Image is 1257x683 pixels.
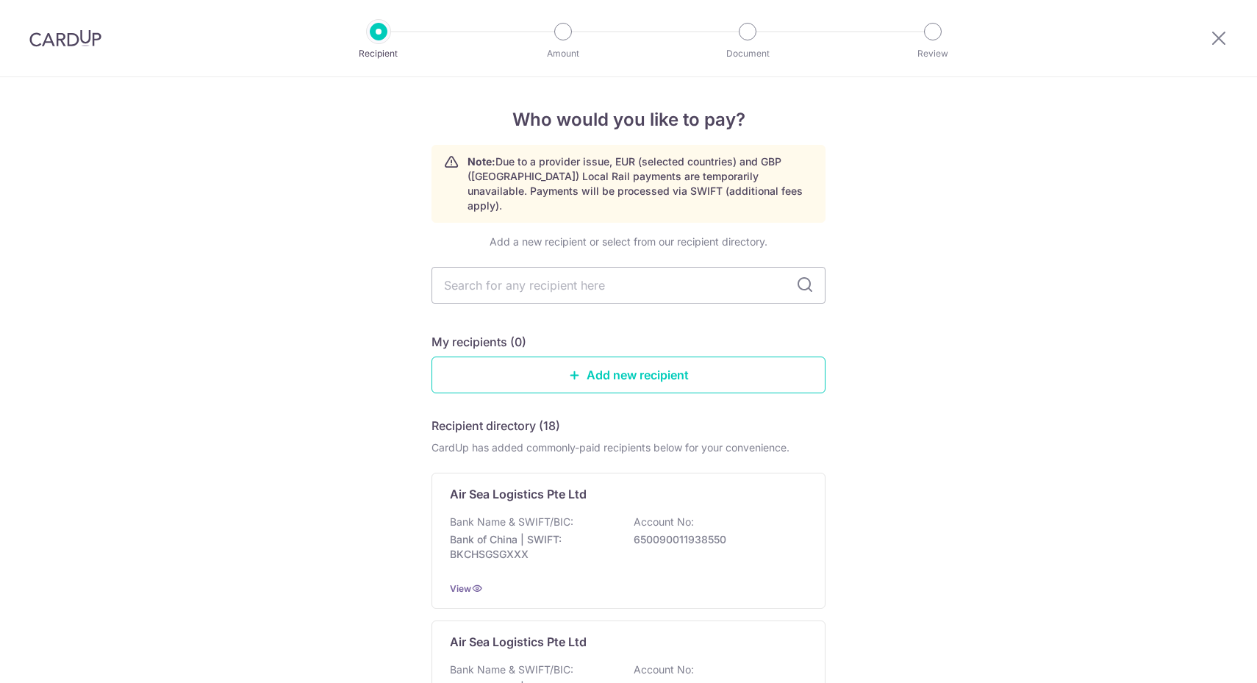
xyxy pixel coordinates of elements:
[450,662,573,677] p: Bank Name & SWIFT/BIC:
[29,29,101,47] img: CardUp
[450,485,587,503] p: Air Sea Logistics Pte Ltd
[450,633,587,651] p: Air Sea Logistics Pte Ltd
[431,107,826,133] h4: Who would you like to pay?
[450,515,573,529] p: Bank Name & SWIFT/BIC:
[431,357,826,393] a: Add new recipient
[324,46,433,61] p: Recipient
[634,532,798,547] p: 650090011938550
[450,532,615,562] p: Bank of China | SWIFT: BKCHSGSGXXX
[634,515,694,529] p: Account No:
[431,267,826,304] input: Search for any recipient here
[1163,639,1242,676] iframe: Opens a widget where you can find more information
[431,417,560,435] h5: Recipient directory (18)
[431,333,526,351] h5: My recipients (0)
[431,440,826,455] div: CardUp has added commonly-paid recipients below for your convenience.
[431,235,826,249] div: Add a new recipient or select from our recipient directory.
[878,46,987,61] p: Review
[693,46,802,61] p: Document
[634,662,694,677] p: Account No:
[468,155,495,168] strong: Note:
[468,154,813,213] p: Due to a provider issue, EUR (selected countries) and GBP ([GEOGRAPHIC_DATA]) Local Rail payments...
[450,583,471,594] a: View
[509,46,617,61] p: Amount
